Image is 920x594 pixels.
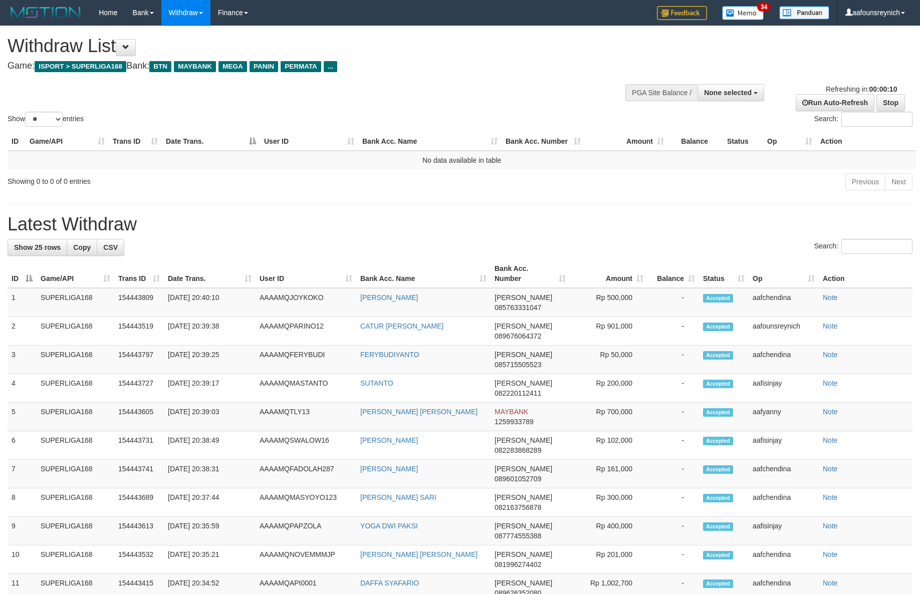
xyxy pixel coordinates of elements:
img: panduan.png [779,6,829,20]
th: Trans ID: activate to sort column ascending [114,259,164,288]
td: [DATE] 20:39:25 [164,346,256,374]
span: Accepted [703,465,733,474]
img: Button%20Memo.svg [722,6,764,20]
td: AAAAMQSWALOW16 [256,431,356,460]
th: Balance: activate to sort column ascending [647,259,699,288]
th: Bank Acc. Number: activate to sort column ascending [491,259,570,288]
span: Copy 1259933789 to clipboard [495,418,534,426]
span: None selected [704,89,752,97]
label: Show entries [8,112,84,127]
span: Show 25 rows [14,243,61,251]
span: Copy 081996274402 to clipboard [495,560,541,568]
td: AAAAMQFADOLAH287 [256,460,356,488]
td: 154443613 [114,517,164,545]
td: aafchendina [749,545,819,574]
span: MAYBANK [174,61,216,72]
span: 34 [757,3,771,12]
a: Stop [876,94,905,111]
td: No data available in table [8,151,916,169]
td: 154443519 [114,317,164,346]
td: 8 [8,488,37,517]
a: Next [885,173,912,190]
th: Amount: activate to sort column ascending [585,132,668,151]
a: CSV [97,239,124,256]
a: Note [823,351,838,359]
span: MEGA [218,61,247,72]
th: Date Trans.: activate to sort column ascending [164,259,256,288]
img: MOTION_logo.png [8,5,84,20]
span: [PERSON_NAME] [495,493,552,501]
a: [PERSON_NAME] [360,293,418,302]
td: - [647,517,699,545]
td: AAAAMQNOVEMMMJP [256,545,356,574]
span: Refreshing in: [826,85,897,93]
td: - [647,545,699,574]
td: SUPERLIGA168 [37,317,114,346]
span: [PERSON_NAME] [495,436,552,444]
td: AAAAMQJOYKOKO [256,288,356,317]
td: [DATE] 20:38:49 [164,431,256,460]
th: User ID: activate to sort column ascending [260,132,358,151]
h1: Latest Withdraw [8,214,912,234]
td: 4 [8,374,37,403]
td: - [647,488,699,517]
a: Note [823,293,838,302]
span: [PERSON_NAME] [495,465,552,473]
td: 5 [8,403,37,431]
td: Rp 102,000 [570,431,647,460]
td: SUPERLIGA168 [37,374,114,403]
label: Search: [814,112,912,127]
span: Copy 082283868289 to clipboard [495,446,541,454]
td: SUPERLIGA168 [37,346,114,374]
td: 7 [8,460,37,488]
th: Bank Acc. Number: activate to sort column ascending [502,132,585,151]
td: aafchendina [749,288,819,317]
td: SUPERLIGA168 [37,431,114,460]
a: SUTANTO [360,379,393,387]
td: Rp 700,000 [570,403,647,431]
div: PGA Site Balance / [625,84,698,101]
th: Game/API: activate to sort column ascending [26,132,109,151]
th: Op: activate to sort column ascending [763,132,816,151]
input: Search: [841,112,912,127]
td: 10 [8,545,37,574]
td: AAAAMQFERYBUDI [256,346,356,374]
span: ISPORT > SUPERLIGA168 [35,61,126,72]
td: aafounsreynich [749,317,819,346]
td: Rp 201,000 [570,545,647,574]
td: 154443731 [114,431,164,460]
td: 154443727 [114,374,164,403]
span: Copy 087774555388 to clipboard [495,532,541,540]
a: [PERSON_NAME] [360,465,418,473]
input: Search: [841,239,912,254]
a: Copy [67,239,97,256]
td: aafchendina [749,488,819,517]
a: Note [823,465,838,473]
span: Copy 085715505523 to clipboard [495,361,541,369]
span: Accepted [703,437,733,445]
img: Feedback.jpg [657,6,707,20]
td: Rp 161,000 [570,460,647,488]
span: Accepted [703,351,733,360]
th: Amount: activate to sort column ascending [570,259,647,288]
h4: Game: Bank: [8,61,603,71]
span: Copy 085763331047 to clipboard [495,304,541,312]
td: [DATE] 20:39:03 [164,403,256,431]
a: Note [823,493,838,501]
th: Action [816,132,916,151]
th: ID: activate to sort column descending [8,259,37,288]
a: Note [823,379,838,387]
td: SUPERLIGA168 [37,403,114,431]
td: 154443809 [114,288,164,317]
td: aafchendina [749,460,819,488]
a: Previous [845,173,885,190]
span: CSV [103,243,118,251]
a: [PERSON_NAME] SARI [360,493,436,501]
td: Rp 200,000 [570,374,647,403]
td: [DATE] 20:39:38 [164,317,256,346]
td: SUPERLIGA168 [37,288,114,317]
th: Op: activate to sort column ascending [749,259,819,288]
span: Accepted [703,579,733,588]
span: PERMATA [281,61,321,72]
td: 6 [8,431,37,460]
